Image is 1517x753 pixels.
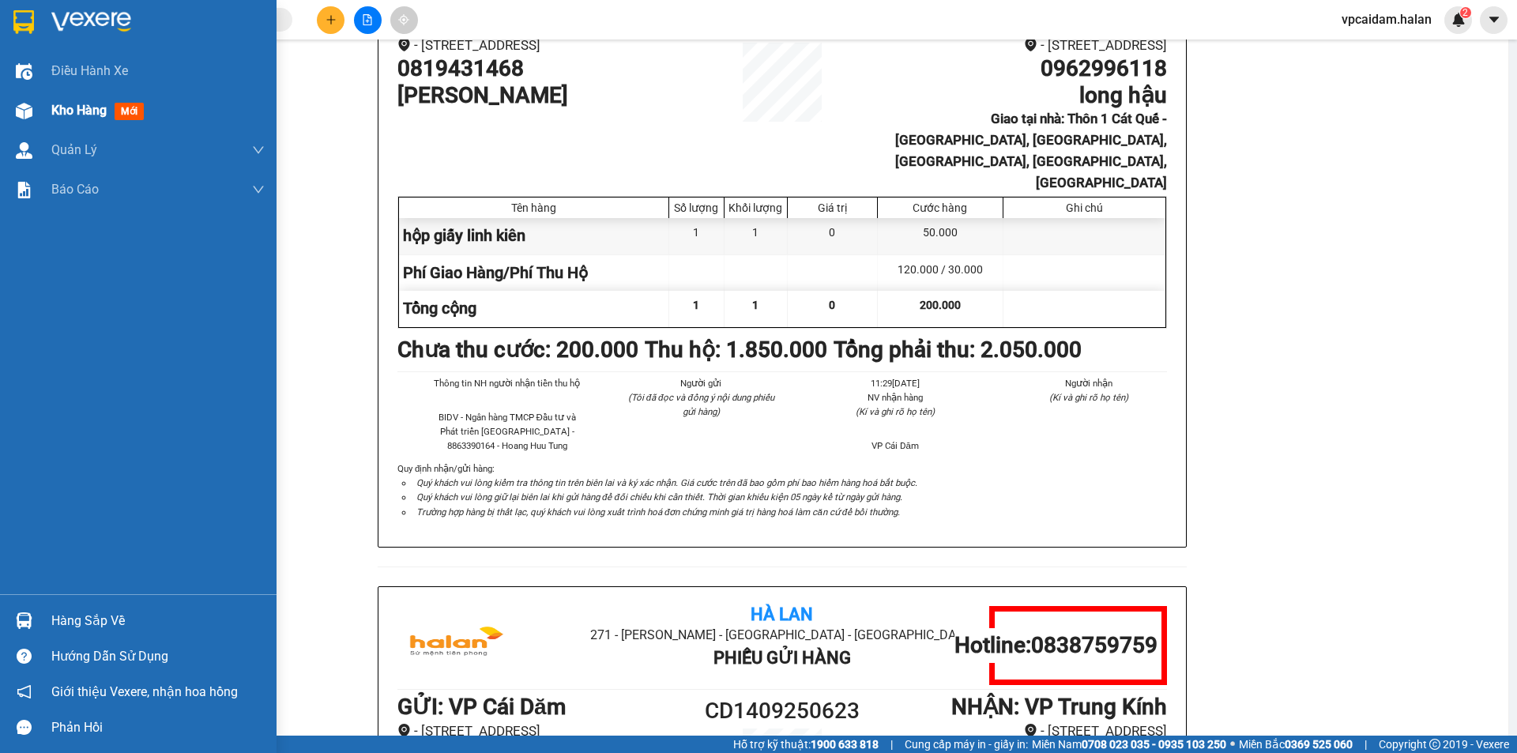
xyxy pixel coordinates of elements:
span: ⚪️ [1230,741,1235,747]
img: warehouse-icon [16,612,32,629]
span: question-circle [17,649,32,664]
div: Ghi chú [1007,201,1161,214]
i: Trường hợp hàng bị thất lạc, quý khách vui lòng xuất trình hoá đơn chứng minh giá trị hàng hoá là... [416,506,900,518]
strong: 1900 633 818 [811,738,879,751]
div: Hàng sắp về [51,609,265,633]
span: | [1365,736,1367,753]
img: warehouse-icon [16,103,32,119]
span: message [17,720,32,735]
li: - [STREET_ADDRESS] [397,35,686,56]
div: hộp giấy linh kiên [399,218,669,254]
i: (Tôi đã đọc và đồng ý nội dung phiếu gửi hàng) [628,392,774,417]
sup: 2 [1460,7,1471,18]
li: NV nhận hàng [817,390,973,405]
b: Phiếu Gửi Hàng [713,648,851,668]
h1: [PERSON_NAME] [397,82,686,109]
b: Giao tại nhà: Thôn 1 Cát Quế - [GEOGRAPHIC_DATA], [GEOGRAPHIC_DATA], [GEOGRAPHIC_DATA], [GEOGRAPH... [895,111,1167,190]
span: | [890,736,893,753]
span: caret-down [1487,13,1501,27]
span: notification [17,684,32,699]
span: 1 [693,299,699,311]
li: Thông tin NH người nhận tiền thu hộ [429,376,585,390]
h1: long hậu [879,82,1167,109]
button: plus [317,6,344,34]
b: Chưa thu cước : 200.000 [397,337,638,363]
span: plus [326,14,337,25]
span: Kho hàng [51,103,107,118]
li: - [STREET_ADDRESS] [879,35,1167,56]
div: Hướng dẫn sử dụng [51,645,265,668]
li: 271 - [PERSON_NAME] - [GEOGRAPHIC_DATA] - [GEOGRAPHIC_DATA] [525,625,1038,645]
div: Phản hồi [51,716,265,740]
li: BIDV - Ngân hàng TMCP Đầu tư và Phát triển [GEOGRAPHIC_DATA] - 8863390164 - Hoang Huu Tung [429,410,585,453]
i: Quý khách vui lòng giữ lại biên lai khi gửi hàng để đối chiếu khi cần thiết. Thời gian khiếu kiện... [416,491,902,503]
span: Miền Bắc [1239,736,1353,753]
h1: CD1409250623 [686,694,879,729]
span: 2 [1462,7,1468,18]
span: file-add [362,14,373,25]
span: down [252,183,265,196]
img: logo-vxr [13,10,34,34]
i: Quý khách vui lòng kiểm tra thông tin trên biên lai và ký xác nhận. Giá cước trên đã bao gồm phí ... [416,477,917,488]
b: GỬI : VP Cái Dăm [20,107,188,134]
div: 120.000 / 30.000 [878,255,1003,291]
li: Người nhận [1011,376,1168,390]
span: Giới thiệu Vexere, nhận hoa hồng [51,682,238,702]
i: (Kí và ghi rõ họ tên) [1049,392,1128,403]
h1: 0962996118 [879,55,1167,82]
span: Báo cáo [51,179,99,199]
div: Tên hàng [403,201,664,214]
span: Điều hành xe [51,61,128,81]
h1: 0819431468 [397,55,686,82]
div: Quy định nhận/gửi hàng : [397,461,1167,518]
div: Cước hàng [882,201,999,214]
span: Hỗ trợ kỹ thuật: [733,736,879,753]
div: 0 [788,218,878,254]
span: down [252,144,265,156]
div: Giá trị [792,201,873,214]
div: 50.000 [878,218,1003,254]
span: mới [115,103,144,120]
b: NHẬN : VP Trung Kính [951,694,1167,720]
span: environment [1024,38,1037,51]
h1: Hotline: 0838759759 [954,632,1158,659]
img: solution-icon [16,182,32,198]
button: aim [390,6,418,34]
li: 11:29[DATE] [817,376,973,390]
strong: 0369 525 060 [1285,738,1353,751]
span: aim [398,14,409,25]
b: Thu hộ: 1.850.000 [645,337,827,363]
span: vpcaidam.halan [1329,9,1444,29]
i: (Kí và ghi rõ họ tên) [856,406,935,417]
div: 1 [669,218,725,254]
div: Phí Giao Hàng/Phí Thu Hộ [399,255,669,291]
span: Cung cấp máy in - giấy in: [905,736,1028,753]
b: Hà Lan [751,604,813,624]
img: warehouse-icon [16,142,32,159]
span: 200.000 [920,299,961,311]
button: file-add [354,6,382,34]
li: - [STREET_ADDRESS] [397,721,686,742]
span: environment [397,724,411,737]
li: VP Cái Dăm [817,439,973,453]
strong: 0708 023 035 - 0935 103 250 [1082,738,1226,751]
span: environment [1024,724,1037,737]
span: Miền Nam [1032,736,1226,753]
li: - [STREET_ADDRESS] [879,721,1167,742]
span: copyright [1429,739,1440,750]
span: 0 [829,299,835,311]
img: logo.jpg [20,20,138,99]
span: 1 [752,299,758,311]
b: Tổng phải thu: 2.050.000 [834,337,1082,363]
li: Người gửi [623,376,780,390]
b: GỬI : VP Cái Dăm [397,694,566,720]
button: caret-down [1480,6,1508,34]
li: 271 - [PERSON_NAME] - [GEOGRAPHIC_DATA] - [GEOGRAPHIC_DATA] [148,39,661,58]
img: icon-new-feature [1451,13,1466,27]
div: 1 [725,218,788,254]
div: Số lượng [673,201,720,214]
img: logo.jpg [397,606,516,685]
span: Quản Lý [51,140,97,160]
span: environment [397,38,411,51]
span: Tổng cộng [403,299,476,318]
